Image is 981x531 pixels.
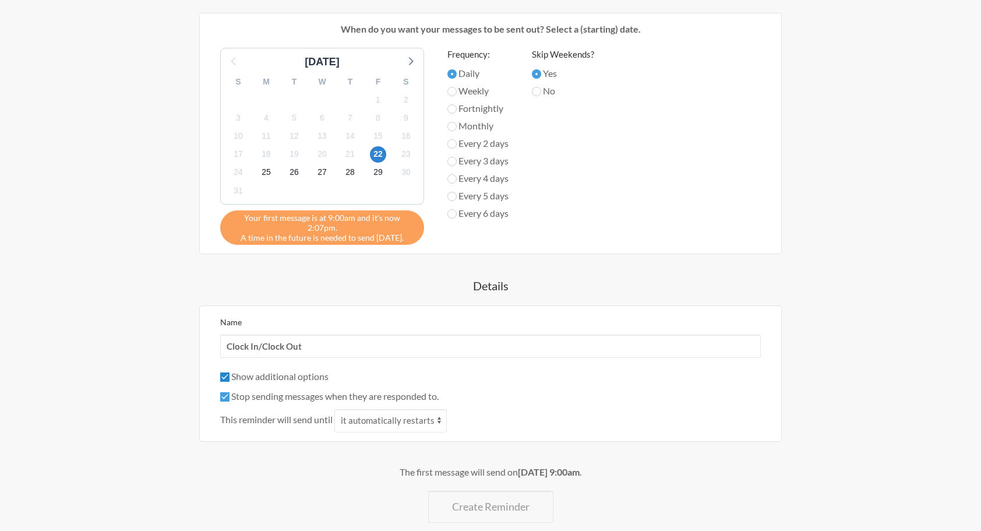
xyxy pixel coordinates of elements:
[286,128,302,145] span: Friday, September 12, 2025
[364,73,392,91] div: F
[314,110,330,126] span: Saturday, September 6, 2025
[153,465,828,479] div: The first message will send on .
[398,128,414,145] span: Tuesday, September 16, 2025
[258,164,274,181] span: Thursday, September 25, 2025
[447,69,457,79] input: Daily
[447,157,457,166] input: Every 3 days
[230,182,246,199] span: Wednesday, October 1, 2025
[447,174,457,184] input: Every 4 days
[314,146,330,163] span: Saturday, September 20, 2025
[286,146,302,163] span: Friday, September 19, 2025
[447,104,457,114] input: Fortnightly
[447,48,509,61] label: Frequency:
[428,491,553,523] button: Create Reminder
[532,69,541,79] input: Yes
[220,372,230,382] input: Show additional options
[220,371,329,382] label: Show additional options
[370,164,386,181] span: Monday, September 29, 2025
[314,128,330,145] span: Saturday, September 13, 2025
[447,87,457,96] input: Weekly
[447,209,457,219] input: Every 6 days
[447,154,509,168] label: Every 3 days
[258,110,274,126] span: Thursday, September 4, 2025
[447,122,457,131] input: Monthly
[532,66,594,80] label: Yes
[398,92,414,108] span: Tuesday, September 2, 2025
[447,171,509,185] label: Every 4 days
[230,128,246,145] span: Wednesday, September 10, 2025
[447,66,509,80] label: Daily
[398,146,414,163] span: Tuesday, September 23, 2025
[398,110,414,126] span: Tuesday, September 9, 2025
[447,84,509,98] label: Weekly
[447,189,509,203] label: Every 5 days
[532,87,541,96] input: No
[370,110,386,126] span: Monday, September 8, 2025
[153,277,828,294] h4: Details
[447,136,509,150] label: Every 2 days
[286,110,302,126] span: Friday, September 5, 2025
[532,48,594,61] label: Skip Weekends?
[230,110,246,126] span: Wednesday, September 3, 2025
[447,119,509,133] label: Monthly
[220,392,230,402] input: Stop sending messages when they are responded to.
[314,164,330,181] span: Saturday, September 27, 2025
[258,128,274,145] span: Thursday, September 11, 2025
[308,73,336,91] div: W
[286,164,302,181] span: Friday, September 26, 2025
[220,317,242,327] label: Name
[336,73,364,91] div: T
[300,54,344,70] div: [DATE]
[370,146,386,163] span: Monday, September 22, 2025
[220,210,424,245] div: A time in the future is needed to send [DATE].
[229,213,415,233] span: Your first message is at 9:00am and it's now 2:07pm.
[532,84,594,98] label: No
[209,22,772,36] p: When do you want your messages to be sent out? Select a (starting) date.
[252,73,280,91] div: M
[280,73,308,91] div: T
[342,146,358,163] span: Sunday, September 21, 2025
[220,335,761,358] input: We suggest a 2 to 4 word name
[258,146,274,163] span: Thursday, September 18, 2025
[447,139,457,149] input: Every 2 days
[447,206,509,220] label: Every 6 days
[342,110,358,126] span: Sunday, September 7, 2025
[447,192,457,201] input: Every 5 days
[398,164,414,181] span: Tuesday, September 30, 2025
[230,164,246,181] span: Wednesday, September 24, 2025
[220,413,333,427] span: This reminder will send until
[370,92,386,108] span: Monday, September 1, 2025
[230,146,246,163] span: Wednesday, September 17, 2025
[392,73,420,91] div: S
[447,101,509,115] label: Fortnightly
[518,466,580,477] strong: [DATE] 9:00am
[342,164,358,181] span: Sunday, September 28, 2025
[370,128,386,145] span: Monday, September 15, 2025
[224,73,252,91] div: S
[342,128,358,145] span: Sunday, September 14, 2025
[220,391,439,402] label: Stop sending messages when they are responded to.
